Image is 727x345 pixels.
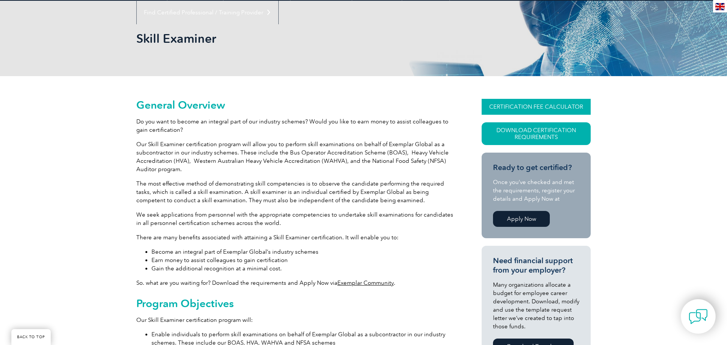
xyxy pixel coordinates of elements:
[482,99,591,115] a: CERTIFICATION FEE CALCULATOR
[493,256,579,275] h3: Need financial support from your employer?
[136,117,454,134] p: Do you want to become an integral part of our industry schemes? Would you like to earn money to a...
[715,3,725,10] img: en
[136,316,454,324] p: Our Skill Examiner certification program will:
[493,211,550,227] a: Apply Now
[137,1,278,24] a: Find Certified Professional / Training Provider
[136,99,454,111] h2: General Overview
[337,279,394,286] a: Exemplar Community
[151,256,454,264] li: Earn money to assist colleagues to gain certification
[136,211,454,227] p: We seek applications from personnel with the appropriate competencies to undertake skill examinat...
[136,180,454,205] p: The most effective method of demonstrating skill competencies is to observe the candidate perform...
[151,264,454,273] li: Gain the additional recognition at a minimal cost.
[493,178,579,203] p: Once you’ve checked and met the requirements, register your details and Apply Now at
[136,140,454,173] p: Our Skill Examiner certification program will allow you to perform skill examinations on behalf o...
[11,329,51,345] a: BACK TO TOP
[136,31,427,46] h1: Skill Examiner
[136,279,454,287] p: So. what are you waiting for? Download the requirements and Apply Now via .
[482,122,591,145] a: Download Certification Requirements
[136,297,454,309] h2: Program Objectives
[493,281,579,331] p: Many organizations allocate a budget for employee career development. Download, modify and use th...
[136,233,454,242] p: There are many benefits associated with attaining a Skill Examiner certification. It will enable ...
[689,307,708,326] img: contact-chat.png
[493,163,579,172] h3: Ready to get certified?
[151,248,454,256] li: Become an integral part of Exemplar Global’s industry schemes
